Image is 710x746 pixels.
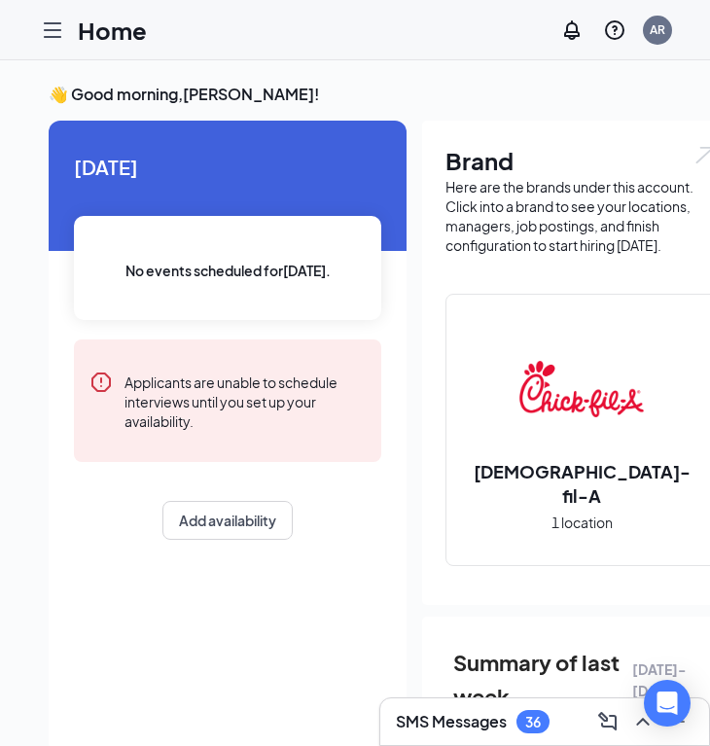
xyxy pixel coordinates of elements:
button: ChevronUp [627,706,658,737]
button: ComposeMessage [592,706,623,737]
div: Open Intercom Messenger [644,680,691,727]
svg: Notifications [560,18,584,42]
span: [DATE] - [DATE] [632,658,710,701]
button: Add availability [162,501,293,540]
div: Applicants are unable to schedule interviews until you set up your availability. [124,371,366,431]
h1: Home [78,14,147,47]
svg: QuestionInfo [603,18,626,42]
span: Summary of last week [453,646,632,713]
svg: ChevronUp [631,710,655,733]
div: 36 [525,714,541,730]
span: [DATE] [74,152,381,182]
span: 1 location [551,512,613,533]
img: Chick-fil-A [519,327,644,451]
svg: Hamburger [41,18,64,42]
h3: SMS Messages [396,711,507,732]
svg: Error [89,371,113,394]
div: AR [650,21,665,38]
span: No events scheduled for [DATE] . [125,260,331,281]
svg: ComposeMessage [596,710,620,733]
